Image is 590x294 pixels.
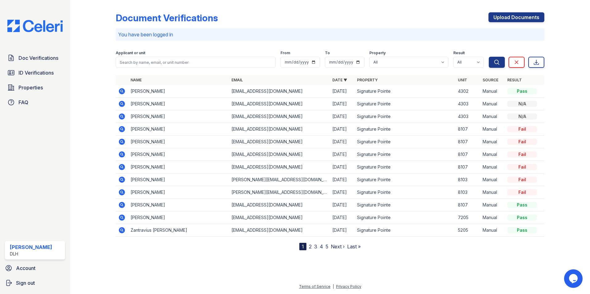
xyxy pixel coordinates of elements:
label: To [325,51,330,55]
a: Source [483,78,498,82]
td: Signature Pointe [355,174,455,186]
td: [DATE] [330,148,355,161]
td: Signature Pointe [355,186,455,199]
a: Email [231,78,243,82]
td: Signature Pointe [355,85,455,98]
div: | [333,284,334,289]
p: You have been logged in [118,31,542,38]
div: N/A [507,113,537,120]
a: Upload Documents [488,12,544,22]
div: Pass [507,88,537,94]
img: CE_Logo_Blue-a8612792a0a2168367f1c8372b55b34899dd931a85d93a1a3d3e32e68fde9ad4.png [2,20,68,32]
td: [DATE] [330,98,355,110]
div: Document Verifications [116,12,218,23]
td: 8107 [455,161,480,174]
td: [DATE] [330,174,355,186]
iframe: chat widget [564,269,584,288]
div: Pass [507,202,537,208]
div: Fail [507,177,537,183]
div: Fail [507,126,537,132]
td: Signature Pointe [355,224,455,237]
div: Fail [507,189,537,195]
div: Fail [507,151,537,157]
a: Sign out [2,277,68,289]
a: Properties [5,81,65,94]
a: Name [131,78,142,82]
label: From [280,51,290,55]
div: N/A [507,101,537,107]
td: [PERSON_NAME][EMAIL_ADDRESS][DOMAIN_NAME] [229,174,330,186]
div: DLH [10,251,52,257]
td: [EMAIL_ADDRESS][DOMAIN_NAME] [229,199,330,211]
a: Last » [347,243,361,250]
td: Signature Pointe [355,211,455,224]
a: FAQ [5,96,65,108]
td: [DATE] [330,136,355,148]
td: [DATE] [330,224,355,237]
td: [PERSON_NAME] [128,148,229,161]
td: Signature Pointe [355,136,455,148]
td: [PERSON_NAME] [128,85,229,98]
td: [PERSON_NAME] [128,211,229,224]
div: Pass [507,214,537,221]
td: Manual [480,186,505,199]
span: Properties [19,84,43,91]
td: Manual [480,85,505,98]
td: Signature Pointe [355,161,455,174]
td: [PERSON_NAME][EMAIL_ADDRESS][DOMAIN_NAME] [229,186,330,199]
div: 1 [299,243,306,250]
td: 8107 [455,148,480,161]
td: [EMAIL_ADDRESS][DOMAIN_NAME] [229,123,330,136]
td: [EMAIL_ADDRESS][DOMAIN_NAME] [229,136,330,148]
td: [EMAIL_ADDRESS][DOMAIN_NAME] [229,211,330,224]
td: Manual [480,123,505,136]
a: Result [507,78,522,82]
td: 8103 [455,174,480,186]
td: 8107 [455,123,480,136]
td: [PERSON_NAME] [128,186,229,199]
td: [PERSON_NAME] [128,161,229,174]
td: Manual [480,174,505,186]
a: 2 [309,243,312,250]
td: Manual [480,211,505,224]
td: [DATE] [330,211,355,224]
span: FAQ [19,99,28,106]
td: Manual [480,136,505,148]
td: Manual [480,224,505,237]
a: Account [2,262,68,274]
td: 4303 [455,110,480,123]
a: 5 [326,243,328,250]
a: Property [357,78,378,82]
td: Signature Pointe [355,98,455,110]
td: Manual [480,161,505,174]
td: Signature Pointe [355,110,455,123]
td: 4303 [455,98,480,110]
td: [DATE] [330,199,355,211]
td: [DATE] [330,123,355,136]
td: [DATE] [330,186,355,199]
label: Applicant or unit [116,51,145,55]
td: Manual [480,110,505,123]
a: 4 [320,243,323,250]
td: [DATE] [330,161,355,174]
td: 8107 [455,136,480,148]
td: Signature Pointe [355,199,455,211]
td: [EMAIL_ADDRESS][DOMAIN_NAME] [229,85,330,98]
div: [PERSON_NAME] [10,243,52,251]
td: 7205 [455,211,480,224]
td: [EMAIL_ADDRESS][DOMAIN_NAME] [229,98,330,110]
td: [PERSON_NAME] [128,174,229,186]
td: 5205 [455,224,480,237]
td: [PERSON_NAME] [128,123,229,136]
a: 3 [314,243,317,250]
td: Zantravius [PERSON_NAME] [128,224,229,237]
label: Result [453,51,465,55]
td: Manual [480,199,505,211]
a: ID Verifications [5,67,65,79]
span: Sign out [16,279,35,287]
input: Search by name, email, or unit number [116,57,276,68]
td: [PERSON_NAME] [128,199,229,211]
td: [DATE] [330,110,355,123]
a: Privacy Policy [336,284,361,289]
